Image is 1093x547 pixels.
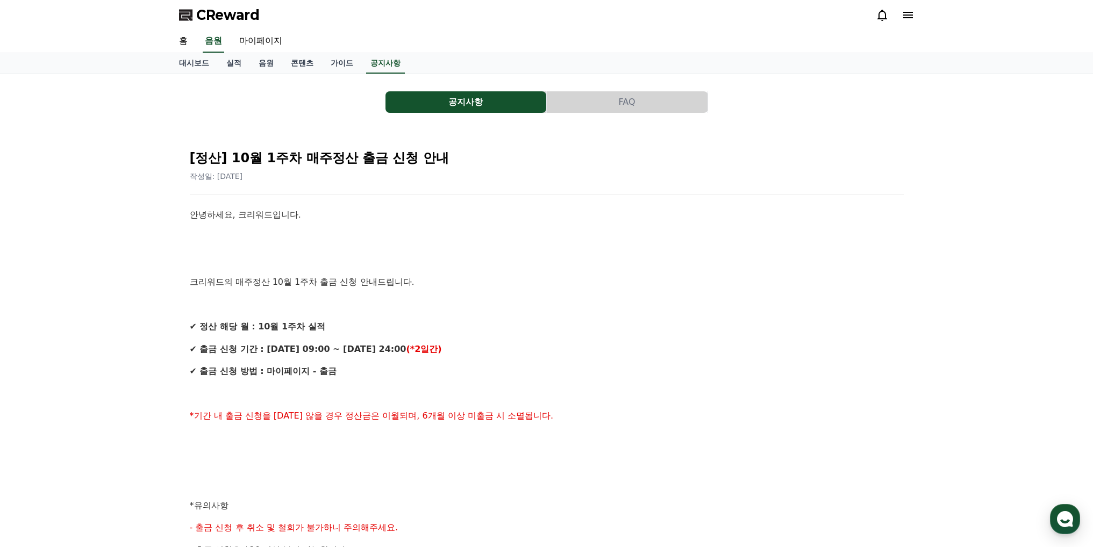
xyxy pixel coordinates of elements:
[547,91,708,113] button: FAQ
[218,53,250,74] a: 실적
[190,411,554,421] span: *기간 내 출금 신청을 [DATE] 않을 경우 정산금은 이월되며, 6개월 이상 미출금 시 소멸됩니다.
[385,91,547,113] a: 공지사항
[190,366,337,376] strong: ✔ 출금 신청 방법 : 마이페이지 - 출금
[170,30,196,53] a: 홈
[196,6,260,24] span: CReward
[406,344,441,354] strong: (*2일간)
[190,172,243,181] span: 작성일: [DATE]
[250,53,282,74] a: 음원
[190,275,904,289] p: 크리워드의 매주정산 10월 1주차 출금 신청 안내드립니다.
[190,149,904,167] h2: [정산] 10월 1주차 매주정산 출금 신청 안내
[190,522,398,532] span: - 출금 신청 후 취소 및 철회가 불가하니 주의해주세요.
[231,30,291,53] a: 마이페이지
[190,321,325,332] strong: ✔ 정산 해당 월 : 10월 1주차 실적
[190,344,406,354] strong: ✔ 출금 신청 기간 : [DATE] 09:00 ~ [DATE] 24:00
[547,91,708,113] a: FAQ
[322,53,362,74] a: 가이드
[282,53,322,74] a: 콘텐츠
[179,6,260,24] a: CReward
[366,53,405,74] a: 공지사항
[203,30,224,53] a: 음원
[385,91,546,113] button: 공지사항
[190,500,228,510] span: *유의사항
[170,53,218,74] a: 대시보드
[190,208,904,222] p: 안녕하세요, 크리워드입니다.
